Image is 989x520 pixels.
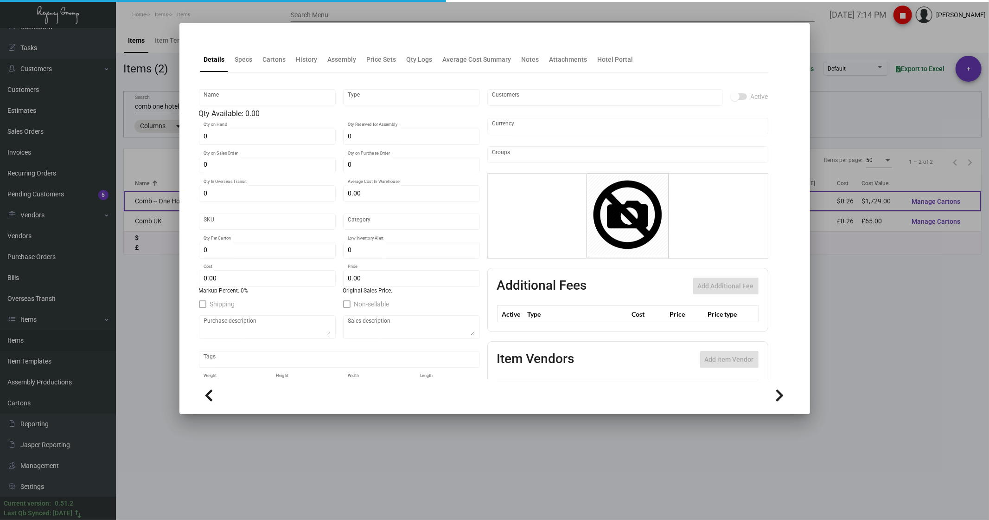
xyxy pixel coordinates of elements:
span: Add item Vendor [705,356,754,363]
div: Assembly [328,55,357,65]
div: Details [204,55,225,65]
h2: Additional Fees [497,278,587,294]
div: Price Sets [367,55,396,65]
div: Attachments [549,55,587,65]
th: Cost [629,306,667,322]
span: Add Additional Fee [698,282,754,290]
div: Cartons [263,55,286,65]
th: SKU [679,379,758,396]
input: Add new.. [492,94,718,101]
span: Shipping [210,299,235,310]
th: Preffered [497,379,536,396]
th: Active [497,306,525,322]
span: Non-sellable [354,299,389,310]
div: Current version: [4,499,51,508]
div: Hotel Portal [598,55,633,65]
button: Add item Vendor [700,351,759,368]
div: Notes [522,55,539,65]
div: 0.51.2 [55,499,73,508]
h2: Item Vendors [497,351,574,368]
div: Specs [235,55,253,65]
button: Add Additional Fee [693,278,759,294]
div: Qty Logs [407,55,433,65]
th: Price type [705,306,747,322]
div: Average Cost Summary [443,55,511,65]
div: History [296,55,318,65]
div: Qty Available: 0.00 [199,108,480,119]
input: Add new.. [492,151,763,158]
div: Last Qb Synced: [DATE] [4,508,72,518]
span: Active [751,91,768,102]
th: Price [667,306,705,322]
th: Vendor [536,379,679,396]
th: Type [525,306,629,322]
